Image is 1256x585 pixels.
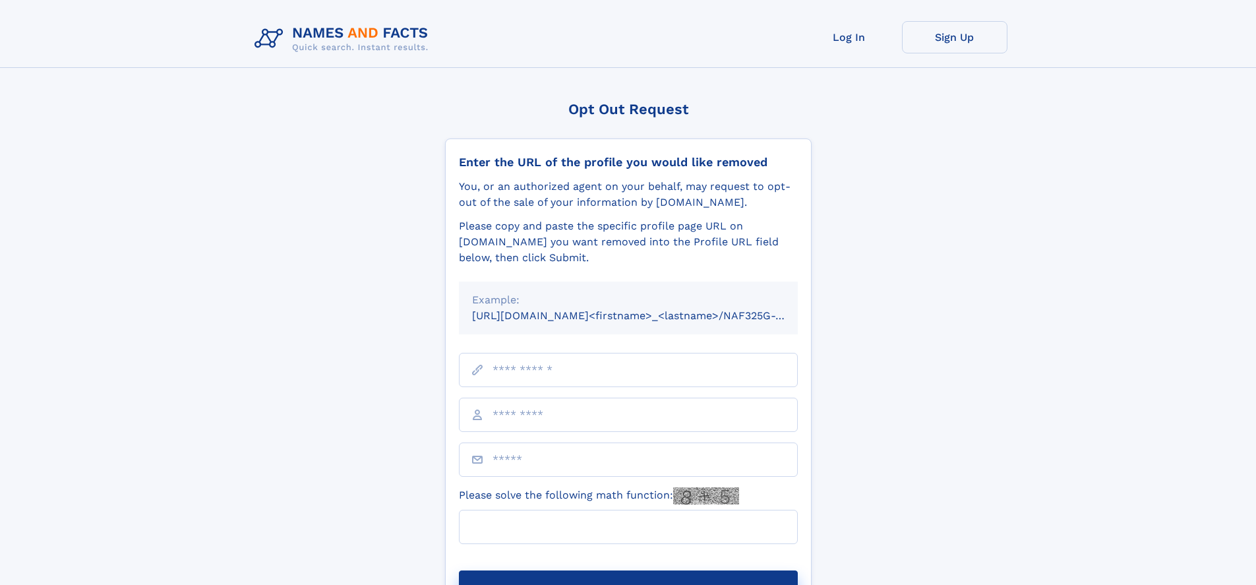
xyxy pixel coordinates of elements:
[249,21,439,57] img: Logo Names and Facts
[902,21,1007,53] a: Sign Up
[459,179,798,210] div: You, or an authorized agent on your behalf, may request to opt-out of the sale of your informatio...
[459,218,798,266] div: Please copy and paste the specific profile page URL on [DOMAIN_NAME] you want removed into the Pr...
[459,155,798,169] div: Enter the URL of the profile you would like removed
[472,309,823,322] small: [URL][DOMAIN_NAME]<firstname>_<lastname>/NAF325G-xxxxxxxx
[459,487,739,505] label: Please solve the following math function:
[472,292,785,308] div: Example:
[445,101,812,117] div: Opt Out Request
[796,21,902,53] a: Log In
